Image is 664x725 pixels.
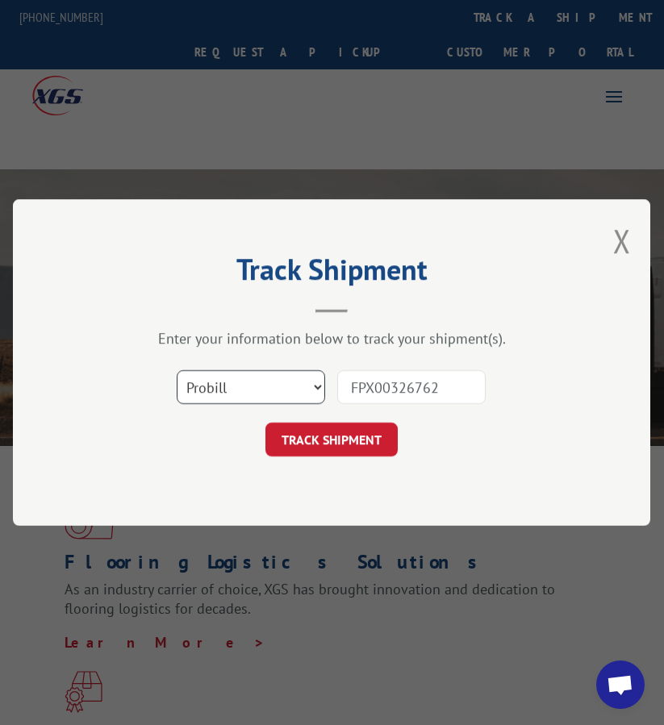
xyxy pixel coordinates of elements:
div: Enter your information below to track your shipment(s). [94,329,570,348]
button: TRACK SHIPMENT [265,423,398,456]
div: Open chat [596,660,645,709]
button: Close modal [613,219,631,262]
input: Number(s) [337,370,486,404]
h2: Track Shipment [94,258,570,289]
